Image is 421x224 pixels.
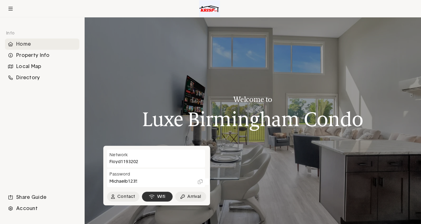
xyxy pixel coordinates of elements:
div: Local Map [5,61,79,72]
h1: Luxe Birmingham Condo [142,108,363,130]
li: Navigation item [5,61,79,72]
p: Password [110,172,198,177]
li: Navigation item [5,72,79,83]
li: Navigation item [5,192,79,203]
p: Floyd1193202 [110,159,138,165]
div: Account [5,203,79,214]
li: Navigation item [5,203,79,214]
div: Property Info [5,50,79,61]
h3: Welcome to [142,95,363,103]
div: Directory [5,72,79,83]
button: Contact [107,192,139,202]
li: Navigation item [5,50,79,61]
button: Arrival [175,192,206,202]
button: Wifi [142,192,173,202]
img: Logo [199,0,220,17]
li: Navigation item [5,39,79,50]
p: Network [110,152,198,158]
p: Michaelb123!! [110,179,137,184]
div: Home [5,39,79,50]
div: Share Guide [5,192,79,203]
